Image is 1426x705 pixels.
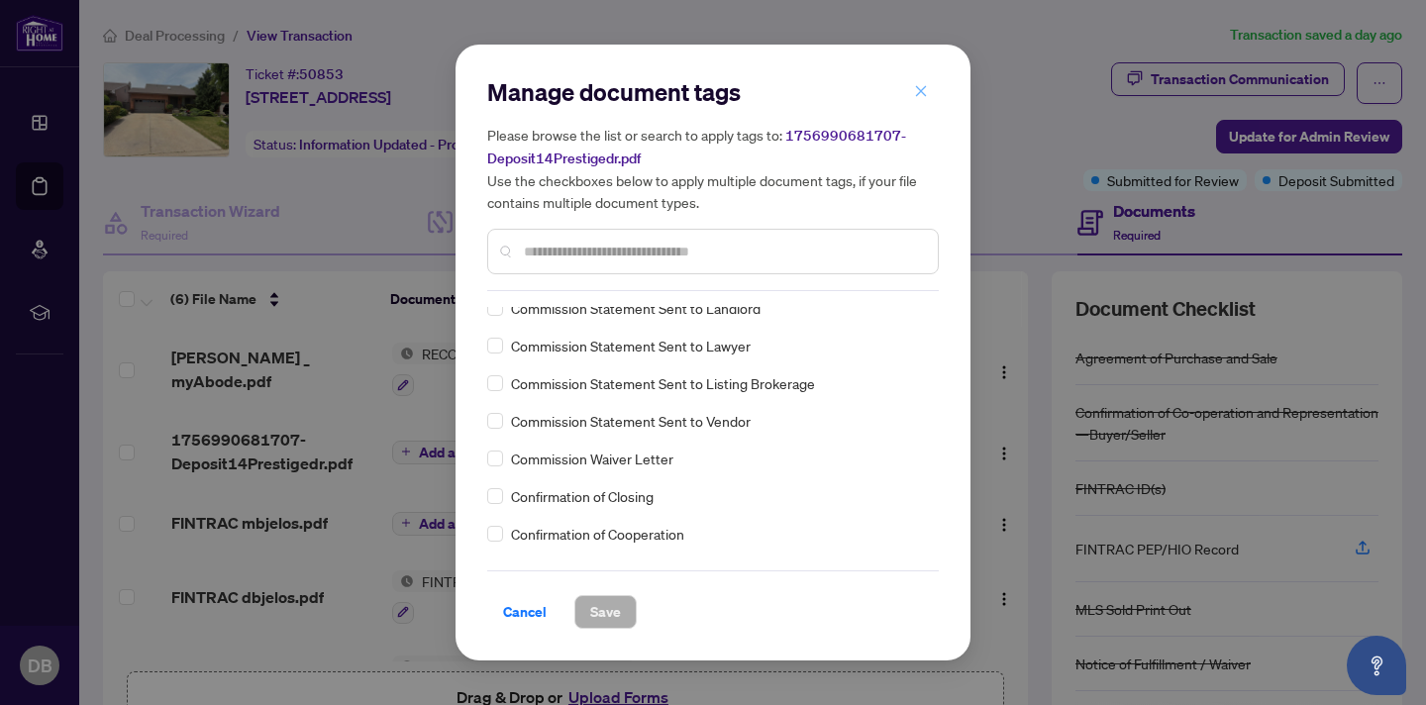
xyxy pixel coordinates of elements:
span: Confirmation of Cooperation [511,523,684,545]
h2: Manage document tags [487,76,939,108]
button: Open asap [1347,636,1406,695]
span: Commission Statement Sent to Vendor [511,410,751,432]
span: close [914,84,928,98]
span: Commission Statement Sent to Lawyer [511,335,751,356]
button: Cancel [487,595,562,629]
span: Confirmation of Closing [511,485,654,507]
button: Save [574,595,637,629]
span: Commission Statement Sent to Listing Brokerage [511,372,815,394]
span: Commission Waiver Letter [511,448,673,469]
span: Cancel [503,596,547,628]
h5: Please browse the list or search to apply tags to: Use the checkboxes below to apply multiple doc... [487,124,939,213]
span: Commission Statement Sent to Landlord [511,297,761,319]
